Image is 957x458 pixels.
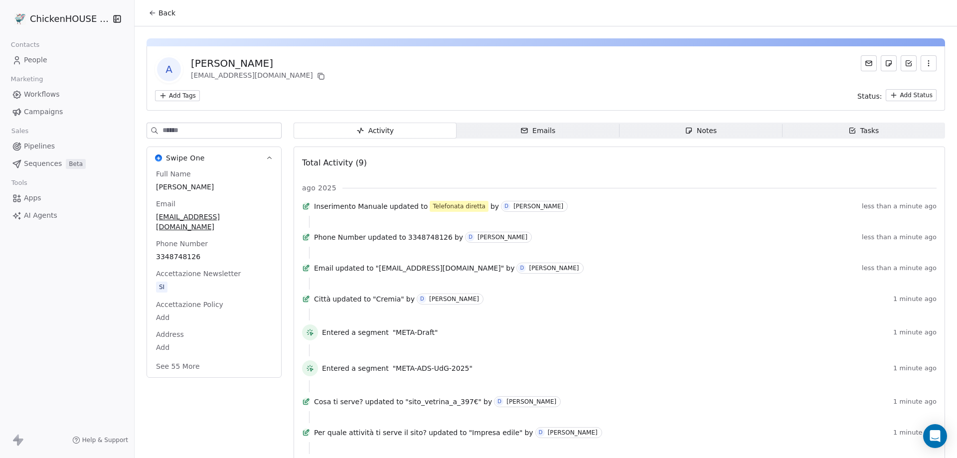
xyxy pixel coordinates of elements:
div: [PERSON_NAME] [513,203,563,210]
span: Sequences [24,158,62,169]
div: D [504,202,508,210]
span: less than a minute ago [862,202,937,210]
button: Add Status [886,89,937,101]
span: [PERSON_NAME] [156,182,272,192]
a: People [8,52,126,68]
div: D [539,429,543,437]
span: less than a minute ago [862,264,937,272]
span: Pipelines [24,141,55,152]
a: Apps [8,190,126,206]
span: Inserimento Manuale [314,201,388,211]
span: less than a minute ago [862,233,937,241]
div: Swipe OneSwipe One [147,169,281,377]
span: updated to [335,263,374,273]
div: [PERSON_NAME] [506,398,556,405]
span: by [524,428,533,438]
button: ChickenHOUSE snc [12,10,106,27]
a: Pipelines [8,138,126,154]
span: "META-ADS-UdG-2025" [393,363,473,373]
span: Apps [24,193,41,203]
span: Phone Number [314,232,366,242]
span: "Impresa edile" [469,428,523,438]
span: Accettazione Policy [154,300,225,309]
span: Workflows [24,89,60,100]
span: Full Name [154,169,193,179]
span: Città [314,294,330,304]
span: 1 minute ago [893,295,937,303]
span: Add [156,342,272,352]
span: [EMAIL_ADDRESS][DOMAIN_NAME] [156,212,272,232]
a: Help & Support [72,436,128,444]
span: ago 2025 [302,183,336,193]
span: by [490,201,499,211]
span: by [406,294,415,304]
div: Telefonata diretta [433,201,485,211]
span: Entered a segment [322,327,389,337]
img: 4.jpg [14,13,26,25]
div: D [520,264,524,272]
span: Email [154,199,177,209]
button: Add Tags [155,90,200,101]
span: updated to [365,397,404,407]
span: Cosa ti serve? [314,397,363,407]
span: Total Activity (9) [302,158,367,167]
span: by [455,232,463,242]
div: [PERSON_NAME] [478,234,527,241]
span: Swipe One [166,153,205,163]
div: Open Intercom Messenger [923,424,947,448]
div: Tasks [848,126,879,136]
span: Campaigns [24,107,63,117]
span: Address [154,329,186,339]
span: by [483,397,492,407]
span: 1 minute ago [893,429,937,437]
span: Phone Number [154,239,210,249]
span: Contacts [6,37,44,52]
div: Emails [520,126,555,136]
span: Accettazione Newsletter [154,269,243,279]
span: "META-Draft" [393,327,438,337]
button: Swipe OneSwipe One [147,147,281,169]
a: Workflows [8,86,126,103]
img: Swipe One [155,154,162,161]
span: Email [314,263,333,273]
div: D [497,398,501,406]
div: Notes [685,126,717,136]
div: D [469,233,473,241]
span: 1 minute ago [893,364,937,372]
button: See 55 More [150,357,206,375]
span: Per quale attività ti serve il sito? [314,428,427,438]
span: People [24,55,47,65]
div: [PERSON_NAME] [529,265,579,272]
a: SequencesBeta [8,155,126,172]
span: ChickenHOUSE snc [30,12,110,25]
span: Add [156,312,272,322]
span: updated to [332,294,371,304]
div: [PERSON_NAME] [429,296,479,303]
div: [EMAIL_ADDRESS][DOMAIN_NAME] [191,70,327,82]
span: Entered a segment [322,363,389,373]
span: AI Agents [24,210,57,221]
span: Beta [66,159,86,169]
span: Sales [7,124,33,139]
span: Help & Support [82,436,128,444]
span: Marketing [6,72,47,87]
span: A [157,57,181,81]
div: [PERSON_NAME] [191,56,327,70]
span: "sito_vetrina_a_397€" [405,397,481,407]
span: by [506,263,514,273]
span: 1 minute ago [893,328,937,336]
a: Campaigns [8,104,126,120]
span: updated to [429,428,467,438]
span: updated to [368,232,406,242]
div: D [420,295,424,303]
div: [PERSON_NAME] [548,429,598,436]
span: Status: [857,91,882,101]
span: Back [159,8,175,18]
span: Tools [7,175,31,190]
span: 3348748126 [156,252,272,262]
button: Back [143,4,181,22]
span: "[EMAIL_ADDRESS][DOMAIN_NAME]" [376,263,504,273]
div: SI [159,282,164,292]
span: 1 minute ago [893,398,937,406]
a: AI Agents [8,207,126,224]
